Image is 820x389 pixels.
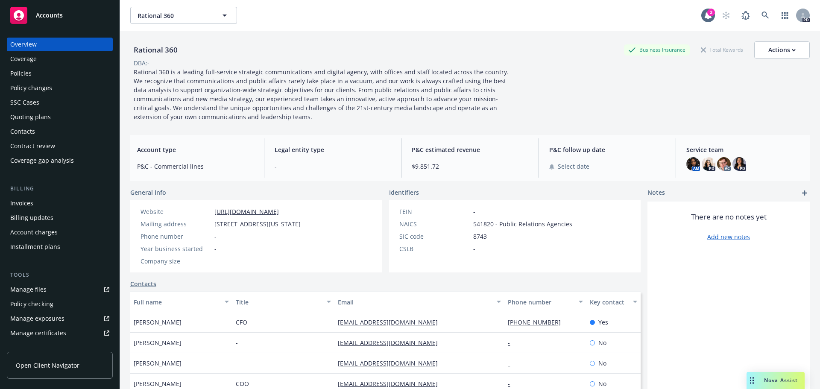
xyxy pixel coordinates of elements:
a: Report a Bug [737,7,754,24]
a: Billing updates [7,211,113,225]
span: - [214,257,217,266]
a: Installment plans [7,240,113,254]
a: Contract review [7,139,113,153]
a: Coverage [7,52,113,66]
a: - [508,359,517,367]
a: Manage files [7,283,113,296]
div: Manage files [10,283,47,296]
div: Key contact [590,298,628,307]
span: Service team [686,145,803,154]
div: Email [338,298,492,307]
span: [PERSON_NAME] [134,338,182,347]
span: Nova Assist [764,377,798,384]
div: Tools [7,271,113,279]
span: No [598,359,606,368]
div: Invoices [10,196,33,210]
button: Key contact [586,292,641,312]
img: photo [717,157,731,171]
a: Accounts [7,3,113,27]
span: COO [236,379,249,388]
div: Contract review [10,139,55,153]
span: General info [130,188,166,197]
a: Overview [7,38,113,51]
a: Manage exposures [7,312,113,325]
a: Policy checking [7,297,113,311]
div: SSC Cases [10,96,39,109]
div: Total Rewards [697,44,747,55]
div: CSLB [399,244,470,253]
span: No [598,338,606,347]
div: SIC code [399,232,470,241]
button: Rational 360 [130,7,237,24]
span: [PERSON_NAME] [134,359,182,368]
div: Installment plans [10,240,60,254]
div: Phone number [141,232,211,241]
span: - [236,359,238,368]
a: [EMAIL_ADDRESS][DOMAIN_NAME] [338,359,445,367]
span: - [214,232,217,241]
div: Billing updates [10,211,53,225]
a: Coverage gap analysis [7,154,113,167]
button: Phone number [504,292,586,312]
span: - [275,162,391,171]
span: P&C - Commercial lines [137,162,254,171]
span: [PERSON_NAME] [134,379,182,388]
div: Manage certificates [10,326,66,340]
a: Policies [7,67,113,80]
div: Website [141,207,211,216]
div: Year business started [141,244,211,253]
a: Account charges [7,225,113,239]
span: 8743 [473,232,487,241]
div: Full name [134,298,220,307]
div: DBA: - [134,58,149,67]
div: Rational 360 [130,44,181,56]
a: Manage certificates [7,326,113,340]
div: Phone number [508,298,573,307]
span: Rational 360 is a leading full-service strategic communications and digital agency, with offices ... [134,68,510,121]
div: Account charges [10,225,58,239]
div: Policy checking [10,297,53,311]
div: Policy changes [10,81,52,95]
a: add [799,188,810,198]
span: Legal entity type [275,145,391,154]
img: photo [686,157,700,171]
span: 541820 - Public Relations Agencies [473,219,572,228]
span: - [473,244,475,253]
div: Coverage [10,52,37,66]
span: [PERSON_NAME] [134,318,182,327]
button: Nova Assist [747,372,805,389]
div: Quoting plans [10,110,51,124]
div: Company size [141,257,211,266]
div: NAICS [399,219,470,228]
span: - [214,244,217,253]
img: photo [732,157,746,171]
a: Add new notes [707,232,750,241]
img: photo [702,157,715,171]
span: Account type [137,145,254,154]
a: [EMAIL_ADDRESS][DOMAIN_NAME] [338,339,445,347]
span: P&C estimated revenue [412,145,528,154]
div: Actions [768,42,796,58]
a: - [508,339,517,347]
span: Identifiers [389,188,419,197]
span: Yes [598,318,608,327]
a: Manage BORs [7,341,113,354]
button: Title [232,292,334,312]
span: Select date [558,162,589,171]
a: [PHONE_NUMBER] [508,318,568,326]
button: Full name [130,292,232,312]
a: Switch app [776,7,794,24]
span: - [236,338,238,347]
div: Title [236,298,322,307]
div: Contacts [10,125,35,138]
a: Start snowing [717,7,735,24]
a: [URL][DOMAIN_NAME] [214,208,279,216]
a: Contacts [130,279,156,288]
div: Overview [10,38,37,51]
div: Manage BORs [10,341,50,354]
a: [EMAIL_ADDRESS][DOMAIN_NAME] [338,318,445,326]
a: Contacts [7,125,113,138]
span: Open Client Navigator [16,361,79,370]
div: Business Insurance [624,44,690,55]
